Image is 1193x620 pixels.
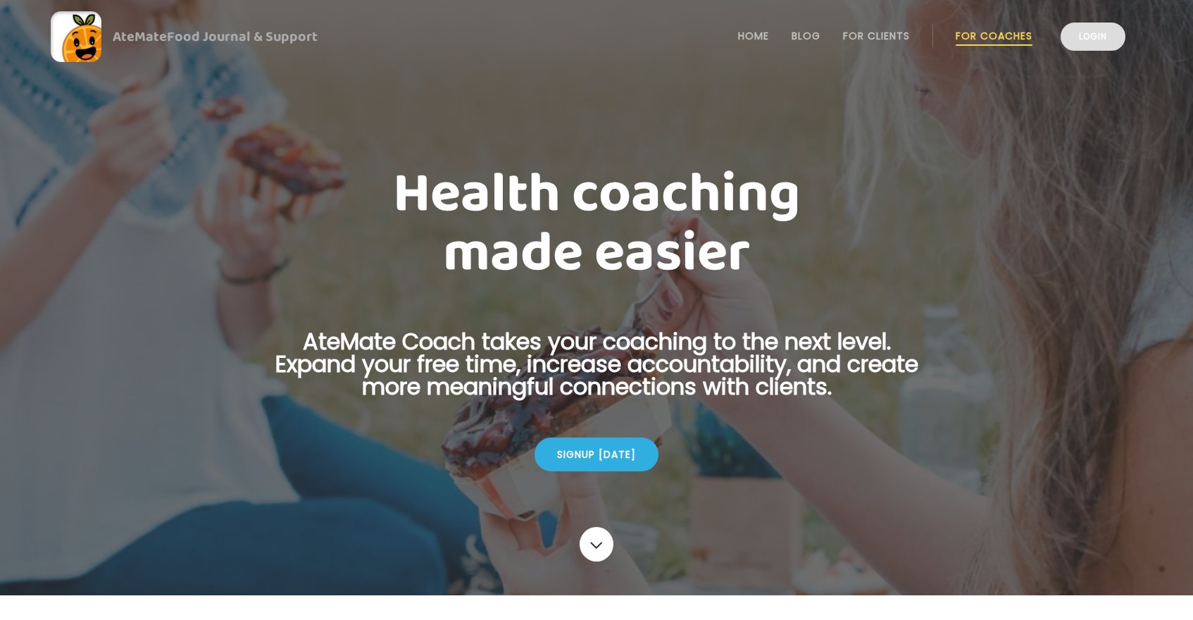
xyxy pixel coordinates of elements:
[167,25,318,48] span: Food Journal & Support
[535,438,658,471] div: Signup [DATE]
[738,30,769,42] a: Home
[253,330,940,415] p: AteMate Coach takes your coaching to the next level. Expand your free time, increase accountabili...
[253,165,940,283] h1: Health coaching made easier
[101,25,318,48] div: AteMate
[51,11,1142,62] a: AteMateFood Journal & Support
[843,30,910,42] a: For Clients
[1061,23,1125,51] a: Login
[956,30,1032,42] a: For Coaches
[792,30,820,42] a: Blog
